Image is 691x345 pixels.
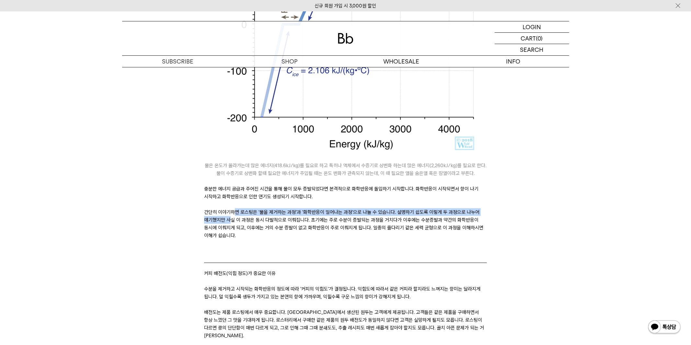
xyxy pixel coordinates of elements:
[338,33,353,44] img: 로고
[495,21,569,33] a: LOGIN
[122,56,234,67] a: SUBSCRIBE
[204,185,487,201] p: 충분한 에너지 공급과 주어진 시간을 통해 물이 모두 증발되었다면 본격적으로 화학반응에 돌입하기 시작합니다. 화학반응이 시작되면서 향이 나기 시작하고 화학반응으로 인한 연기도 ...
[457,56,569,67] p: INFO
[523,21,541,32] p: LOGIN
[204,270,487,277] p: 커피 배전도(익힘 정도)가 중요한 이유
[536,33,543,44] p: (0)
[234,56,346,67] a: SHOP
[648,320,681,335] img: 카카오톡 채널 1:1 채팅 버튼
[204,162,487,177] i: 물은 온도가 올라가는데 많은 에너지(418.6kJ/kg)를 필요로 하고 특히나 액체에서 수증기로 상변화 하는데 많은 에너지(2,260kJ/kg)를 필요로 한다. 물이 수증기로...
[520,44,544,55] p: SEARCH
[495,33,569,44] a: CART (0)
[204,285,487,301] p: 수분을 제거하고 시작되는 화학반응의 정도에 따라 '커피의 익힘도'가 결정됩니다. 익힘도에 따라서 같은 커피라 할지라도 느껴지는 향미는 달라지게 됩니다. 덜 익힐수록 생두가 가...
[521,33,536,44] p: CART
[315,3,376,9] a: 신규 회원 가입 시 3,000원 할인
[346,56,457,67] p: WHOLESALE
[204,208,487,239] p: 간단히 이야기하면 로스팅은 '물을 제거하는 과정'과 '화학반응이 일어나는 과정'으로 나눌 수 있습니다. 설명하기 쉽도록 이렇게 두 과정으로 나누어 얘기했지만 사실 이 과정은 ...
[204,308,487,339] p: 배전도는 제품 로스팅에서 매우 중요합니다. [GEOGRAPHIC_DATA]에서 생산된 원두는 고객에게 제공됩니다. 고객들은 같은 제품을 구매하면서 항상 느꼈던 그 맛을 기대하...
